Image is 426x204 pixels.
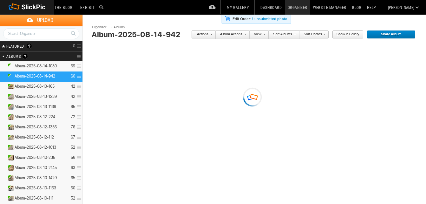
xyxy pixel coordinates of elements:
span: Album-2025-08-12-224 [15,114,55,119]
ins: Public Album [5,64,14,69]
span: Album-2025-08-12-1356 [15,125,57,130]
a: Collapse [1,74,7,78]
input: Search Organizer... [3,28,79,39]
span: FEATURED [4,44,24,49]
span: Album-2025-08-10-1429 [15,175,57,180]
a: Expand [1,135,7,139]
a: 1 unsubmitted photo [252,17,287,21]
a: Expand [1,165,7,170]
ins: Public Album [5,84,14,89]
a: Expand [1,104,7,109]
span: Album-2025-08-14-1030 [15,64,57,69]
span: Album-2025-08-13-165 [15,84,55,89]
a: Expand [1,186,7,190]
a: Sort Photos [299,31,326,39]
span: Show in Gallery [332,31,359,39]
ins: Public Album [5,94,14,99]
div: Loading ... [238,85,267,108]
span: Album-2025-08-10-111 [15,196,53,201]
span: Upload [8,15,82,26]
ins: Public Album [5,135,14,140]
a: Expand [1,94,7,99]
span: Share Album [367,31,411,39]
a: Album Actions [216,31,246,39]
span: Album-2025-08-12-1013 [15,145,56,150]
input: Search photos on SlickPic... [98,3,106,11]
a: Show in Gallery [332,31,364,39]
ins: Public Album [5,104,14,110]
ins: Public Album [5,175,14,181]
a: Sort Albums [269,31,296,39]
ins: Public Album [5,155,14,160]
h2: Albums [6,51,60,61]
b: Edit Order: [233,17,251,21]
ins: Public Album [5,74,14,79]
span: Album-2025-08-10-1153 [15,186,56,191]
a: Expand [1,64,7,68]
a: View [250,31,265,39]
span: Album-2025-08-10-2145 [15,165,57,170]
span: Album-2025-08-14-942 [15,74,55,79]
ins: Public Album [5,145,14,150]
a: Search [67,28,79,39]
span: Album-2025-08-13-1139 [15,104,56,109]
a: Expand [1,196,7,201]
a: Expand [1,114,7,119]
span: Album-2025-08-12-112 [15,135,54,140]
a: Expand [1,175,7,180]
a: Expand [1,84,7,89]
ins: Public Album [5,165,14,171]
ins: Public Album [5,125,14,130]
ins: Public Album [5,196,14,201]
span: Album-2025-08-10-235 [15,155,55,160]
ins: Public Album [5,186,14,191]
ins: Public Album [5,114,14,120]
a: Expand [1,145,7,150]
a: Expand [1,125,7,129]
span: Album-2025-08-13-1239 [15,94,57,99]
a: Albums [112,25,131,30]
a: Expand [1,155,7,160]
a: Actions [191,31,212,39]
